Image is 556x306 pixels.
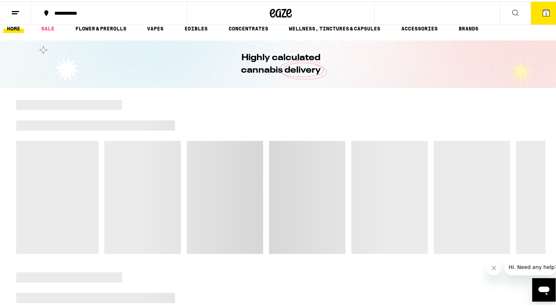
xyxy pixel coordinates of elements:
[398,23,441,32] a: ACCESSORIES
[285,23,384,32] a: WELLNESS, TINCTURES & CAPSULES
[143,23,167,32] a: VAPES
[487,259,501,274] iframe: Close message
[225,23,272,32] a: CONCENTRATES
[3,23,24,32] a: HOME
[37,23,58,32] a: SALE
[455,23,482,32] a: BRANDS
[72,23,130,32] a: FLOWER & PREROLLS
[545,10,547,14] span: 1
[220,50,341,75] h1: Highly calculated cannabis delivery
[532,277,556,300] iframe: Button to launch messaging window
[181,23,211,32] a: EDIBLES
[4,5,53,11] span: Hi. Need any help?
[504,258,556,274] iframe: Message from company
